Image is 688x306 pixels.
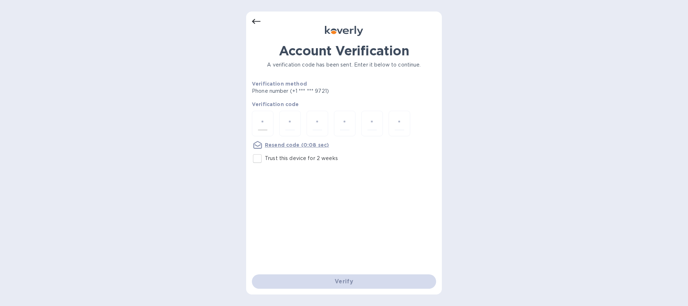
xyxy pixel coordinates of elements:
[252,101,436,108] p: Verification code
[265,142,329,148] u: Resend code (0:08 sec)
[252,81,307,87] b: Verification method
[265,155,338,162] p: Trust this device for 2 weeks
[252,43,436,58] h1: Account Verification
[252,87,384,95] p: Phone number (+1 *** *** 9721)
[252,61,436,69] p: A verification code has been sent. Enter it below to continue.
